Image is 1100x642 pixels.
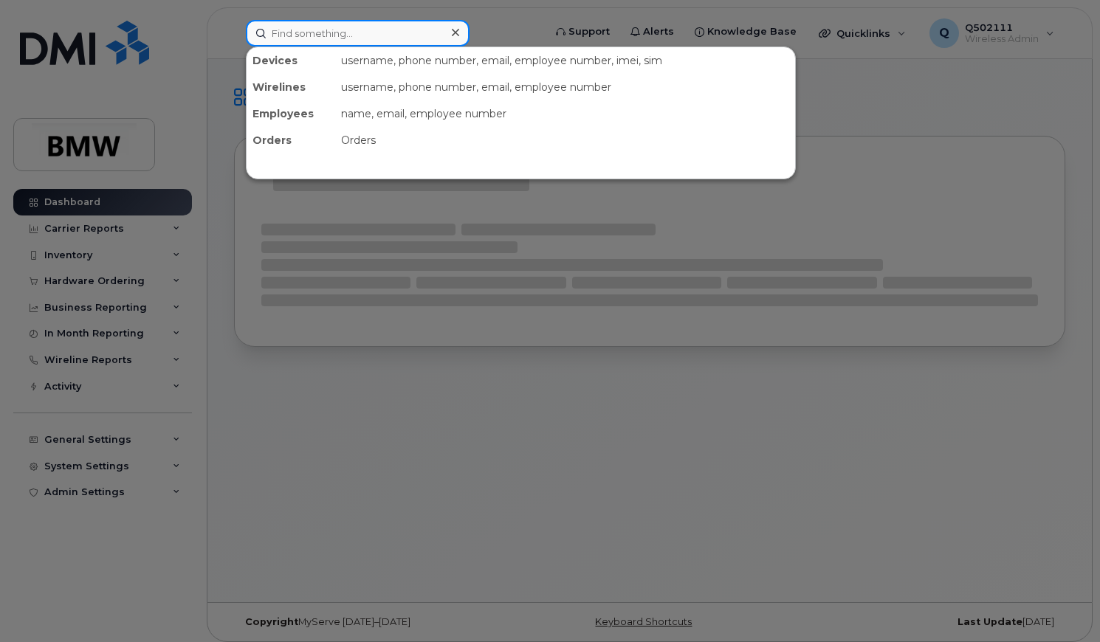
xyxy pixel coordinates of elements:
div: Devices [247,47,335,74]
div: name, email, employee number [335,100,795,127]
div: username, phone number, email, employee number, imei, sim [335,47,795,74]
div: Employees [247,100,335,127]
div: Orders [335,127,795,153]
div: Orders [247,127,335,153]
div: username, phone number, email, employee number [335,74,795,100]
div: Wirelines [247,74,335,100]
